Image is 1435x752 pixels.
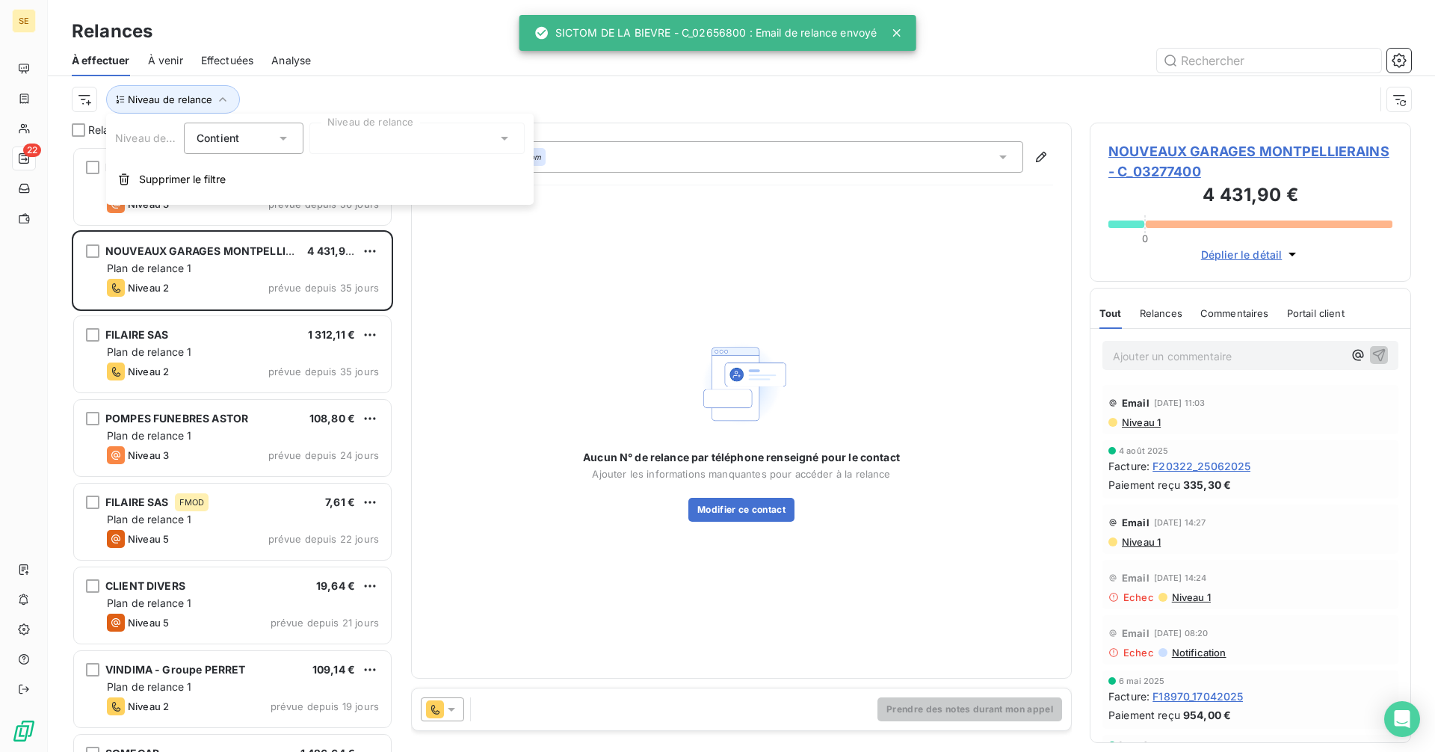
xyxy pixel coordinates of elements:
[1287,307,1345,319] span: Portail client
[1183,477,1231,493] span: 335,30 €
[1108,688,1149,704] span: Facture :
[1152,458,1250,474] span: F20322_25062025
[105,579,185,592] span: CLIENT DIVERS
[1200,307,1269,319] span: Commentaires
[1120,416,1161,428] span: Niveau 1
[107,262,192,274] span: Plan de relance 1
[72,18,152,45] h3: Relances
[1197,246,1305,263] button: Déplier le détail
[1122,397,1149,409] span: Email
[106,85,240,114] button: Niveau de relance
[179,498,205,507] span: FMOD
[107,597,192,609] span: Plan de relance 1
[1122,572,1149,584] span: Email
[1154,573,1207,582] span: [DATE] 14:24
[12,9,36,33] div: SE
[1384,701,1420,737] div: Open Intercom Messenger
[107,345,192,358] span: Plan de relance 1
[1183,707,1231,723] span: 954,00 €
[1108,182,1392,212] h3: 4 431,90 €
[1140,307,1182,319] span: Relances
[1154,629,1209,638] span: [DATE] 08:20
[1157,49,1381,73] input: Rechercher
[128,700,169,712] span: Niveau 2
[268,533,379,545] span: prévue depuis 22 jours
[88,123,133,138] span: Relances
[592,468,890,480] span: Ajouter les informations manquantes pour accéder à la relance
[271,53,311,68] span: Analyse
[105,328,169,341] span: FILAIRE SAS
[148,53,183,68] span: À venir
[583,450,900,465] span: Aucun N° de relance par téléphone renseigné pour le contact
[105,161,206,173] span: MONGE REMPLOI 2
[128,366,169,377] span: Niveau 2
[107,513,192,526] span: Plan de relance 1
[201,53,254,68] span: Effectuées
[1119,677,1165,685] span: 6 mai 2025
[694,336,789,432] img: Empty state
[105,412,248,425] span: POMPES FUNEBRES ASTOR
[1119,741,1147,750] span: [DATE]
[1108,458,1149,474] span: Facture :
[1154,518,1206,527] span: [DATE] 14:27
[105,663,245,676] span: VINDIMA - Groupe PERRET
[107,429,192,442] span: Plan de relance 1
[12,719,36,743] img: Logo LeanPay
[1152,688,1243,704] span: F18970_17042025
[688,498,794,522] button: Modifier ce contact
[197,132,239,144] span: Contient
[1122,517,1149,528] span: Email
[1201,247,1283,262] span: Déplier le détail
[1122,627,1149,639] span: Email
[1170,647,1226,659] span: Notification
[307,244,362,257] span: 4 431,90 €
[128,449,169,461] span: Niveau 3
[128,282,169,294] span: Niveau 2
[72,147,393,752] div: grid
[1154,398,1206,407] span: [DATE] 11:03
[268,449,379,461] span: prévue depuis 24 jours
[309,412,355,425] span: 108,80 €
[115,132,206,144] span: Niveau de relance
[139,172,226,187] span: Supprimer le filtre
[312,663,355,676] span: 109,14 €
[107,680,192,693] span: Plan de relance 1
[1170,591,1211,603] span: Niveau 1
[1123,591,1154,603] span: Echec
[1142,232,1148,244] span: 0
[1108,707,1180,723] span: Paiement reçu
[534,19,877,46] div: SICTOM DE LA BIEVRE - C_02656800 : Email de relance envoyé
[105,244,325,257] span: NOUVEAUX GARAGES MONTPELLIERAINS
[105,496,169,508] span: FILAIRE SAS
[325,496,355,508] span: 7,61 €
[106,163,534,196] button: Supprimer le filtre
[128,93,212,105] span: Niveau de relance
[1099,307,1122,319] span: Tout
[268,282,379,294] span: prévue depuis 35 jours
[268,366,379,377] span: prévue depuis 35 jours
[1108,477,1180,493] span: Paiement reçu
[72,53,130,68] span: À effectuer
[271,617,379,629] span: prévue depuis 21 jours
[128,533,169,545] span: Niveau 5
[1119,446,1169,455] span: 4 août 2025
[1120,536,1161,548] span: Niveau 1
[1123,647,1154,659] span: Echec
[316,579,355,592] span: 19,64 €
[877,697,1062,721] button: Prendre des notes durant mon appel
[23,144,41,157] span: 22
[308,328,356,341] span: 1 312,11 €
[128,617,169,629] span: Niveau 5
[271,700,379,712] span: prévue depuis 19 jours
[1108,141,1392,182] span: NOUVEAUX GARAGES MONTPELLIERAINS - C_03277400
